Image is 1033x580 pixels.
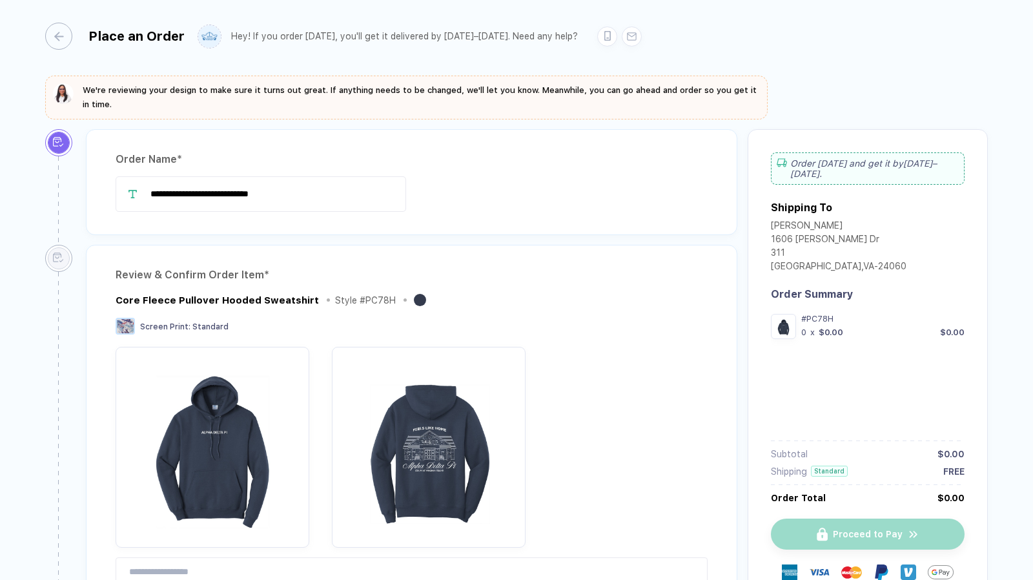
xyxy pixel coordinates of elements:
img: sophie [53,83,74,104]
div: $0.00 [937,493,965,503]
div: $0.00 [940,327,965,337]
div: Order [DATE] and get it by [DATE]–[DATE] . [771,152,965,185]
div: Place an Order [88,28,185,44]
img: express [782,564,797,580]
img: 2efd1ed8-8736-4b50-8c51-63af008dc03c_nt_front_1758817623650.jpg [774,317,793,336]
div: $0.00 [819,327,843,337]
div: Order Name [116,149,708,170]
img: 2efd1ed8-8736-4b50-8c51-63af008dc03c_nt_front_1758817623650.jpg [122,353,303,534]
img: 2efd1ed8-8736-4b50-8c51-63af008dc03c_nt_back_1758817623651.jpg [338,353,519,534]
img: user profile [198,25,221,48]
div: FREE [943,466,965,477]
div: 1606 [PERSON_NAME] Dr [771,234,906,247]
div: Order Total [771,493,826,503]
div: Order Summary [771,288,965,300]
div: Hey! If you order [DATE], you'll get it delivered by [DATE]–[DATE]. Need any help? [231,31,578,42]
div: Standard [811,466,848,477]
div: #PC78H [801,314,965,324]
div: 311 [771,247,906,261]
button: We're reviewing your design to make sure it turns out great. If anything needs to be changed, we'... [53,83,760,112]
div: Subtotal [771,449,808,459]
div: Core Fleece Pullover Hooded Sweatshirt [116,295,319,306]
img: Paypal [874,564,889,580]
img: Venmo [901,564,916,580]
div: Review & Confirm Order Item [116,265,708,285]
div: Shipping [771,466,807,477]
span: Screen Print : [140,322,190,331]
div: 0 [801,327,806,337]
div: Shipping To [771,202,832,214]
span: We're reviewing your design to make sure it turns out great. If anything needs to be changed, we'... [83,85,757,109]
div: Style # PC78H [335,295,396,306]
div: $0.00 [937,449,965,459]
div: x [809,327,816,337]
div: [GEOGRAPHIC_DATA] , VA - 24060 [771,261,906,274]
div: [PERSON_NAME] [771,220,906,234]
span: Standard [192,322,229,331]
img: Screen Print [116,318,135,335]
